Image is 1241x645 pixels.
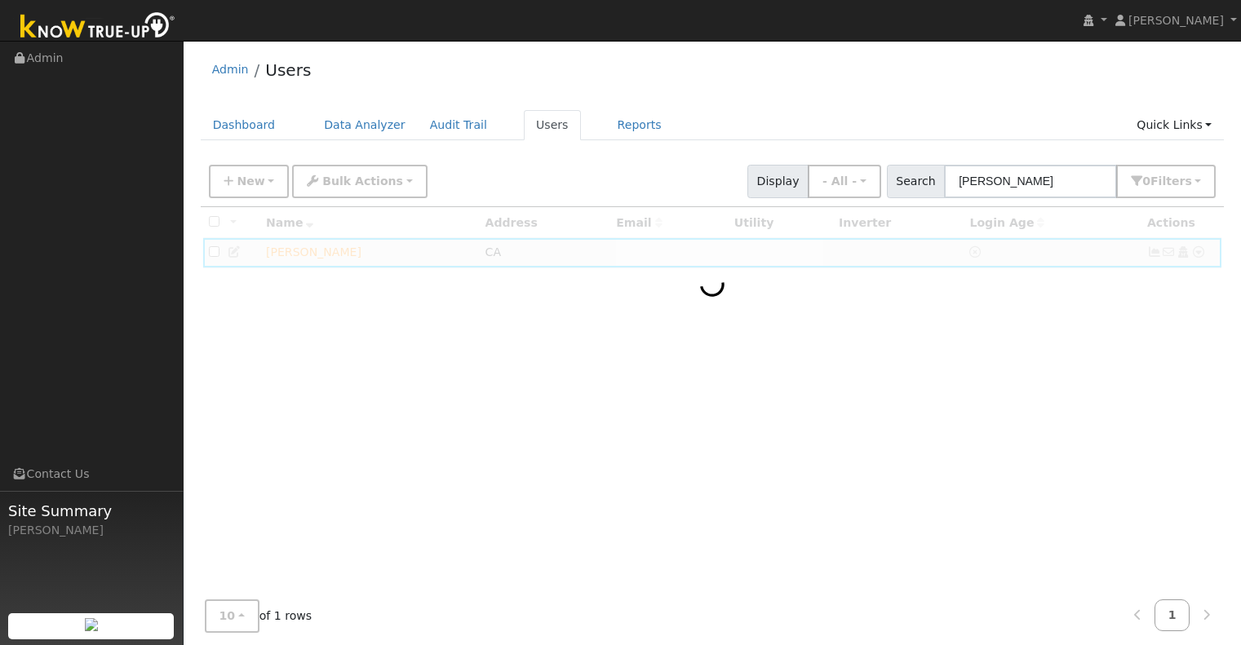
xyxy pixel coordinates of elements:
[1185,175,1191,188] span: s
[747,165,809,198] span: Display
[322,175,403,188] span: Bulk Actions
[292,165,427,198] button: Bulk Actions
[605,110,674,140] a: Reports
[209,165,290,198] button: New
[12,9,184,46] img: Know True-Up
[808,165,881,198] button: - All -
[237,175,264,188] span: New
[944,165,1117,198] input: Search
[1124,110,1224,140] a: Quick Links
[201,110,288,140] a: Dashboard
[1128,14,1224,27] span: [PERSON_NAME]
[1116,165,1216,198] button: 0Filters
[312,110,418,140] a: Data Analyzer
[887,165,945,198] span: Search
[212,63,249,76] a: Admin
[418,110,499,140] a: Audit Trail
[524,110,581,140] a: Users
[219,609,236,622] span: 10
[1155,599,1190,631] a: 1
[8,522,175,539] div: [PERSON_NAME]
[1150,175,1192,188] span: Filter
[205,599,259,633] button: 10
[8,500,175,522] span: Site Summary
[205,599,312,633] span: of 1 rows
[85,618,98,631] img: retrieve
[265,60,311,80] a: Users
